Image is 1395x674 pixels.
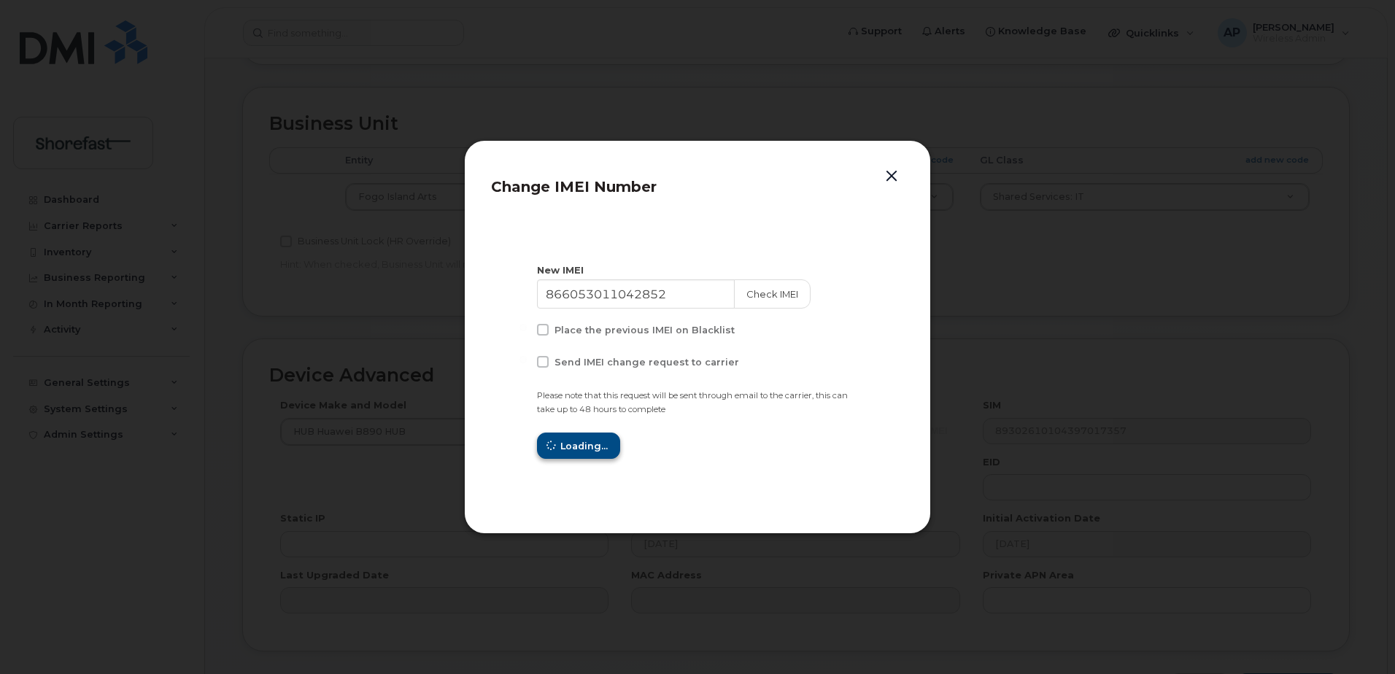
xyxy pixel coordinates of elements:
small: Please note that this request will be sent through email to the carrier, this can take up to 48 h... [537,390,848,414]
input: Send IMEI change request to carrier [519,356,527,363]
span: Send IMEI change request to carrier [554,357,739,368]
div: New IMEI [537,263,858,277]
input: Place the previous IMEI on Blacklist [519,324,527,331]
span: Change IMEI Number [491,178,657,195]
button: Check IMEI [734,279,811,309]
span: Place the previous IMEI on Blacklist [554,325,735,336]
